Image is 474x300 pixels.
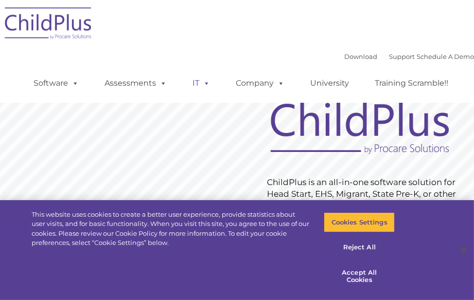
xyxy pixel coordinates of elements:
a: Support [389,53,415,60]
button: Accept All Cookies [324,262,395,290]
font: | [344,53,474,60]
a: Training Scramble!! [365,74,458,93]
div: This website uses cookies to create a better user experience, provide statistics about user visit... [32,210,310,248]
a: Software [24,74,88,93]
button: Cookies Settings [324,212,395,233]
a: University [300,74,359,93]
button: Reject All [324,237,395,258]
rs-layer: ChildPlus is an all-in-one software solution for Head Start, EHS, Migrant, State Pre-K, or other ... [267,176,457,258]
a: Company [226,74,294,93]
button: Close [453,239,474,261]
a: Download [344,53,377,60]
a: Schedule A Demo [417,53,474,60]
a: Assessments [95,74,176,93]
a: IT [183,74,220,93]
